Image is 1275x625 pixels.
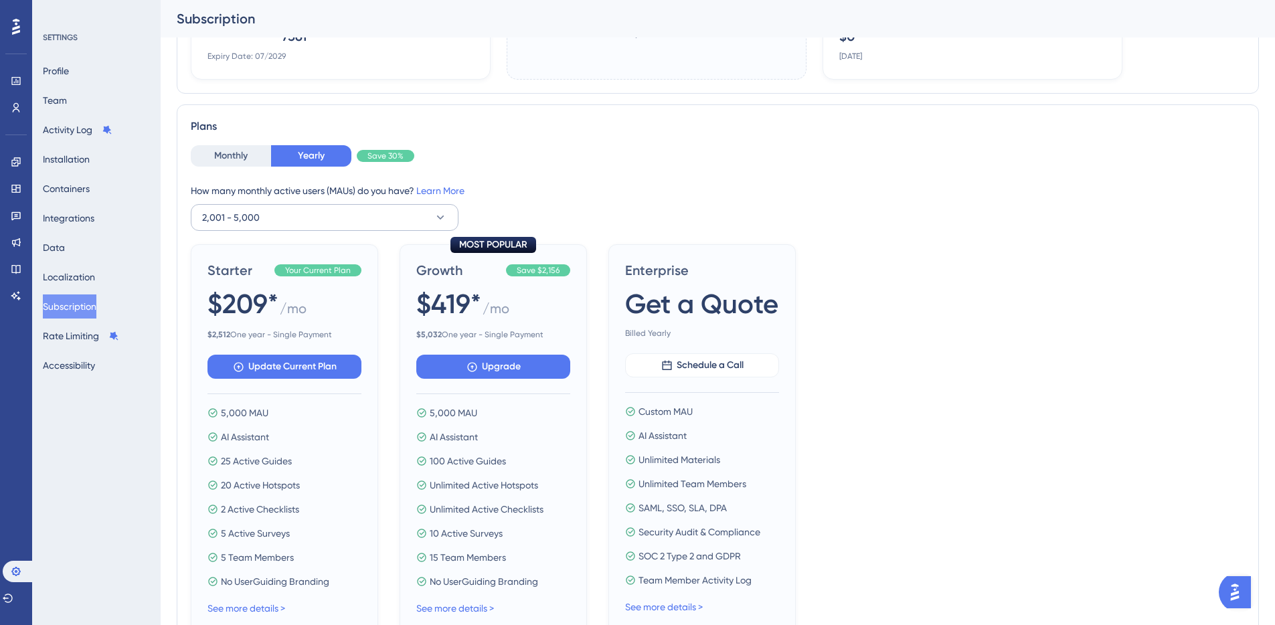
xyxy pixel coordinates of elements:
[43,353,95,377] button: Accessibility
[430,453,506,469] span: 100 Active Guides
[483,299,509,324] span: / mo
[191,145,271,167] button: Monthly
[430,573,538,590] span: No UserGuiding Branding
[221,429,269,445] span: AI Assistant
[416,285,481,323] span: $419*
[207,261,269,280] span: Starter
[430,525,503,541] span: 10 Active Surveys
[191,204,458,231] button: 2,001 - 5,000
[221,477,300,493] span: 20 Active Hotspots
[207,51,286,62] div: Expiry Date: 07/2029
[248,359,337,375] span: Update Current Plan
[430,501,543,517] span: Unlimited Active Checklists
[43,294,96,319] button: Subscription
[517,265,560,276] span: Save $2,156
[639,476,746,492] span: Unlimited Team Members
[430,549,506,565] span: 15 Team Members
[191,183,1245,199] div: How many monthly active users (MAUs) do you have?
[639,404,693,420] span: Custom MAU
[639,572,752,588] span: Team Member Activity Log
[1219,572,1259,612] iframe: UserGuiding AI Assistant Launcher
[639,524,760,540] span: Security Audit & Compliance
[416,185,464,196] a: Learn More
[639,548,741,564] span: SOC 2 Type 2 and GDPR
[221,573,329,590] span: No UserGuiding Branding
[221,405,268,421] span: 5,000 MAU
[285,265,351,276] span: Your Current Plan
[207,355,361,379] button: Update Current Plan
[221,501,299,517] span: 2 Active Checklists
[177,9,1225,28] div: Subscription
[430,429,478,445] span: AI Assistant
[43,32,151,43] div: SETTINGS
[450,237,536,253] div: MOST POPULAR
[416,355,570,379] button: Upgrade
[43,324,119,348] button: Rate Limiting
[221,453,292,469] span: 25 Active Guides
[43,147,90,171] button: Installation
[625,328,779,339] span: Billed Yearly
[416,261,501,280] span: Growth
[839,51,862,62] div: [DATE]
[221,525,290,541] span: 5 Active Surveys
[207,285,278,323] span: $209*
[367,151,404,161] span: Save 30%
[280,299,307,324] span: / mo
[43,206,94,230] button: Integrations
[191,118,1245,135] div: Plans
[43,177,90,201] button: Containers
[625,602,703,612] a: See more details >
[416,603,494,614] a: See more details >
[271,145,351,167] button: Yearly
[416,330,442,339] b: $ 5,032
[43,59,69,83] button: Profile
[430,405,477,421] span: 5,000 MAU
[207,329,361,340] span: One year - Single Payment
[639,500,727,516] span: SAML, SSO, SLA, DPA
[416,329,570,340] span: One year - Single Payment
[625,261,779,280] span: Enterprise
[639,428,687,444] span: AI Assistant
[43,265,95,289] button: Localization
[207,330,230,339] b: $ 2,512
[430,477,538,493] span: Unlimited Active Hotspots
[677,357,744,373] span: Schedule a Call
[482,359,521,375] span: Upgrade
[221,549,294,565] span: 5 Team Members
[207,603,285,614] a: See more details >
[639,452,720,468] span: Unlimited Materials
[43,118,112,142] button: Activity Log
[625,285,778,323] span: Get a Quote
[625,353,779,377] button: Schedule a Call
[43,236,65,260] button: Data
[43,88,67,112] button: Team
[202,209,260,226] span: 2,001 - 5,000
